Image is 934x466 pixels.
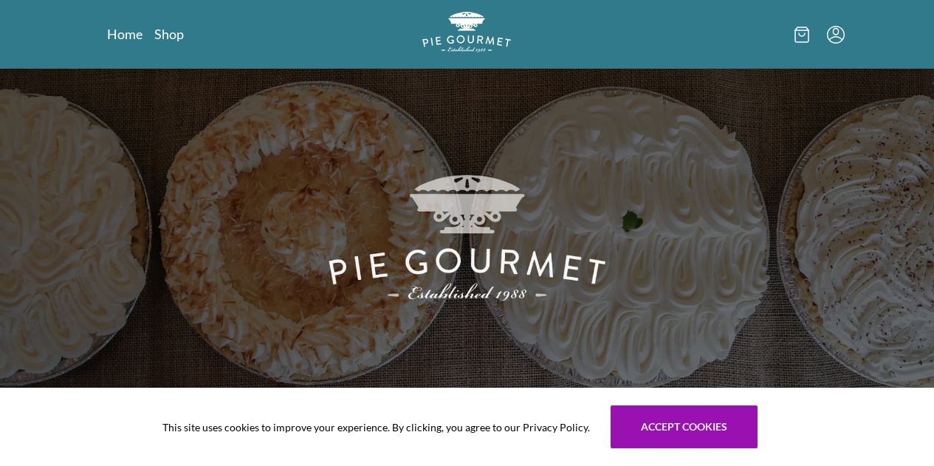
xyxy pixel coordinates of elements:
[827,26,845,44] button: Menu
[422,12,511,57] a: Logo
[154,25,184,43] a: Shop
[422,12,511,52] img: logo
[162,419,590,435] span: This site uses cookies to improve your experience. By clicking, you agree to our Privacy Policy.
[611,405,758,448] button: Accept cookies
[107,25,142,43] a: Home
